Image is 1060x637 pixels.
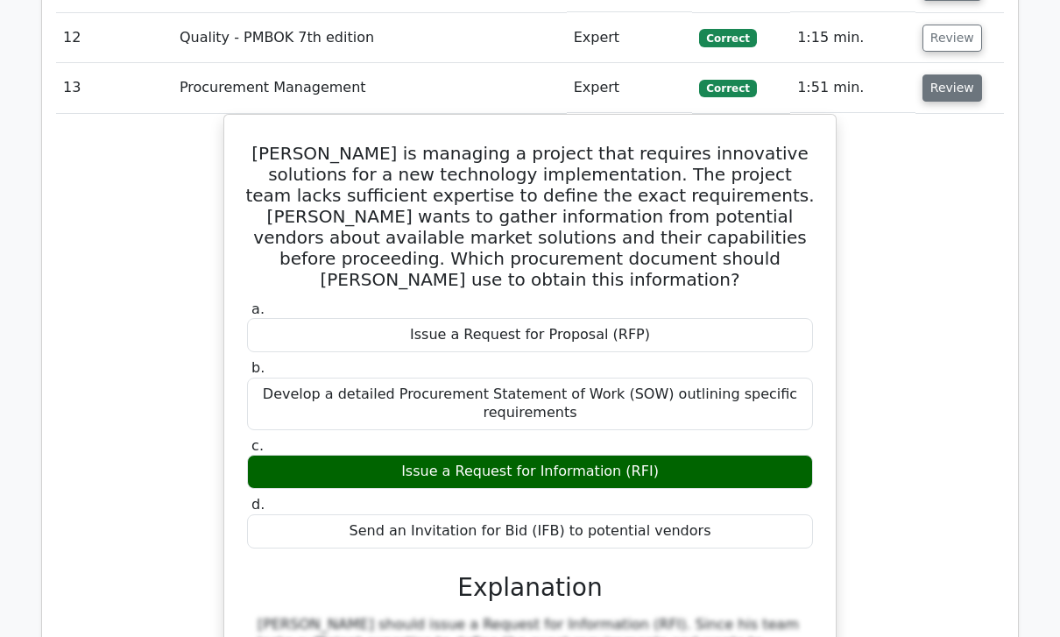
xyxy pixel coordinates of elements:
[247,379,813,431] div: Develop a detailed Procurement Statement of Work (SOW) outlining specific requirements
[258,574,802,604] h3: Explanation
[173,64,567,114] td: Procurement Management
[922,75,982,103] button: Review
[247,515,813,549] div: Send an Invitation for Bid (IFB) to potential vendors
[247,456,813,490] div: Issue a Request for Information (RFI)
[56,14,173,64] td: 12
[251,360,265,377] span: b.
[251,301,265,318] span: a.
[251,438,264,455] span: c.
[567,64,693,114] td: Expert
[699,81,756,98] span: Correct
[251,497,265,513] span: d.
[247,319,813,353] div: Issue a Request for Proposal (RFP)
[245,144,815,291] h5: [PERSON_NAME] is managing a project that requires innovative solutions for a new technology imple...
[56,64,173,114] td: 13
[790,64,915,114] td: 1:51 min.
[567,14,693,64] td: Expert
[173,14,567,64] td: Quality - PMBOK 7th edition
[790,14,915,64] td: 1:15 min.
[699,30,756,47] span: Correct
[922,25,982,53] button: Review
